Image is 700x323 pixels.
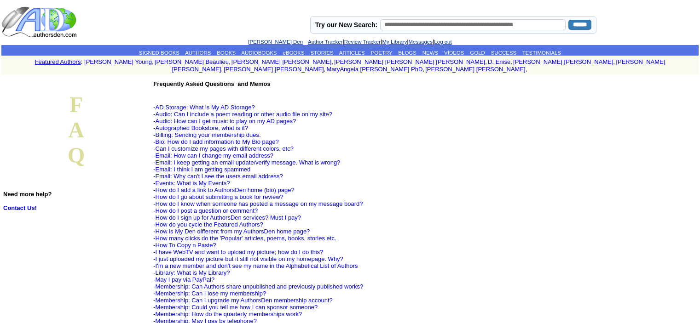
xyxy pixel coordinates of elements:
a: Email: I think I am getting spammed [156,166,251,173]
a: [PERSON_NAME] [PERSON_NAME] [425,66,525,73]
b: Frequently Asked Questions and Memos [153,80,271,87]
a: How do you cycle the Featured Authors? [156,221,263,228]
a: NEWS [422,50,439,56]
font: - [153,228,310,235]
a: [PERSON_NAME] [PERSON_NAME] [PERSON_NAME] [334,58,485,65]
a: Email: Why can't I see the users email address? [156,173,283,180]
font: - [153,304,318,311]
font: - [153,311,302,317]
a: Autographed Bookstore, what is it? [156,125,249,131]
font: i [615,60,616,65]
font: - [153,159,340,166]
font: i [487,60,488,65]
a: I have WebTV and want to upload my picture; how do I do this? [156,249,324,255]
a: Membership: Can Authors share unpublished and previously published works? [156,283,364,290]
font: - [153,131,260,138]
img: logo_ad.gif [1,6,79,38]
b: Need more help? [3,191,52,204]
a: Author Tracker [308,39,342,45]
font: i [527,67,528,72]
a: How do I sign up for AuthorsDen services? Must I pay? [156,214,301,221]
a: How To Copy n Paste? [156,242,216,249]
font: - [153,283,363,290]
font: : [81,58,82,65]
font: - [153,297,332,304]
a: [PERSON_NAME] Young [84,58,152,65]
a: Audio: How can I get music to play on my AD pages? [156,118,296,125]
font: - [153,221,263,228]
a: Billing: Sending your membership dues. [156,131,261,138]
font: i [424,67,425,72]
font: - [153,214,301,221]
a: Email: I keep getting an email update/verify message. What is wrong? [156,159,341,166]
font: - [153,173,283,180]
font: - [153,166,250,173]
font: - [153,290,266,297]
font: - [153,104,255,111]
font: - [153,138,278,145]
a: Membership: Can I upgrade my AuthorsDen membership account? [156,297,333,304]
font: i [333,60,334,65]
font: - [153,145,294,152]
a: Bio: How do I add information to My Bio page? [156,138,279,145]
a: Contact Us! [3,204,37,211]
a: How do I go about submitting a book for review? [156,193,283,200]
a: Membership: How do the quarterly memberships work? [156,311,302,317]
font: - [153,276,214,283]
font: - [153,111,332,118]
a: Email: How can I change my email address? [156,152,274,159]
a: [PERSON_NAME] [PERSON_NAME] [231,58,331,65]
a: [PERSON_NAME] [PERSON_NAME] [172,58,665,73]
font: - [153,118,296,125]
a: How do I post a question or comment? [156,207,258,214]
font: - [153,235,336,242]
font: - [153,255,343,262]
font: - [153,193,283,200]
a: [PERSON_NAME] [PERSON_NAME] [224,66,324,73]
a: How do I know when someone has posted a message on my message board? [156,200,363,207]
a: TESTIMONIALS [522,50,561,56]
font: - [153,242,216,249]
a: I'm a new member and don't see my name in the Alphabetical List of Authors [156,262,358,269]
a: GOLD [470,50,485,56]
a: VIDEOS [444,50,464,56]
font: i [325,67,326,72]
a: How is My Den different from my AuthorsDen home page? [156,228,310,235]
a: AD Storage: What is My AD Storage? [156,104,255,111]
a: eBOOKS [283,50,304,56]
font: - [153,269,230,276]
a: Audio: Can I include a poem reading or other audio file on my site? [156,111,332,118]
font: - [153,262,358,269]
a: BLOGS [398,50,417,56]
a: I just uploaded my picture but it still not visible on my homepage. Why? [156,255,343,262]
font: F A Q [68,92,85,167]
font: i [512,60,513,65]
a: Log out [434,39,451,45]
a: BOOKS [217,50,236,56]
font: - [153,152,273,159]
a: Library: What is My Library? [156,269,230,276]
a: ARTICLES [339,50,365,56]
a: Review Tracker [344,39,381,45]
font: - [153,180,230,187]
a: AUTHORS [185,50,211,56]
font: i [223,67,224,72]
a: How many clicks do the 'Popular' articles, poems, books, stories etc. [156,235,336,242]
font: - [153,249,323,255]
a: STORIES [310,50,333,56]
font: | | | | [248,38,451,45]
label: Try our New Search: [315,21,377,28]
a: SIGNED BOOKS [139,50,179,56]
font: , , , , , , , , , , [84,58,665,73]
a: May I pay via PayPal? [156,276,215,283]
a: Membership: Can I lose my membership? [156,290,266,297]
a: Messages [409,39,433,45]
font: - [153,187,294,193]
a: [PERSON_NAME] Beaulieu [155,58,229,65]
a: Can I customize my pages with different colors, etc? [156,145,294,152]
a: How do I add a link to AuthorsDen home (bio) page? [156,187,295,193]
font: i [154,60,155,65]
a: Membership: Could you tell me how I can sponsor someone? [156,304,318,311]
a: My Library [382,39,407,45]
